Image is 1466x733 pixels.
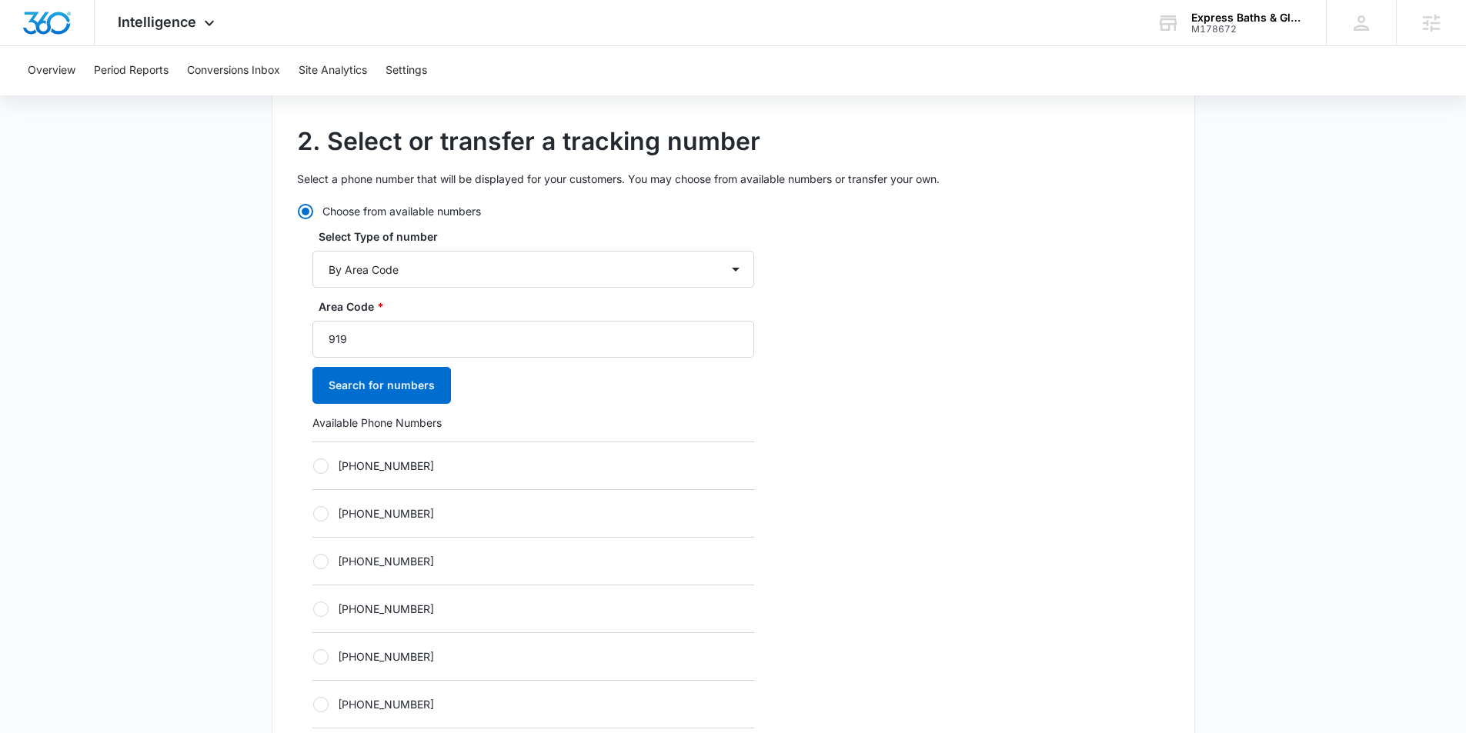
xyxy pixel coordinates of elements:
[297,203,754,219] label: Choose from available numbers
[1191,12,1304,24] div: account name
[94,46,169,95] button: Period Reports
[297,171,1170,187] p: Select a phone number that will be displayed for your customers. You may choose from available nu...
[312,415,754,431] p: Available Phone Numbers
[319,298,760,315] label: Area Code
[312,553,754,569] label: [PHONE_NUMBER]
[28,46,75,95] button: Overview
[319,228,760,245] label: Select Type of number
[312,458,754,474] label: [PHONE_NUMBER]
[386,46,427,95] button: Settings
[299,46,367,95] button: Site Analytics
[312,505,754,521] label: [PHONE_NUMBER]
[187,46,280,95] button: Conversions Inbox
[1191,24,1304,35] div: account id
[312,648,754,665] label: [PHONE_NUMBER]
[118,14,196,30] span: Intelligence
[312,696,754,712] label: [PHONE_NUMBER]
[312,367,451,404] button: Search for numbers
[297,123,1170,160] h2: 2. Select or transfer a tracking number
[312,601,754,617] label: [PHONE_NUMBER]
